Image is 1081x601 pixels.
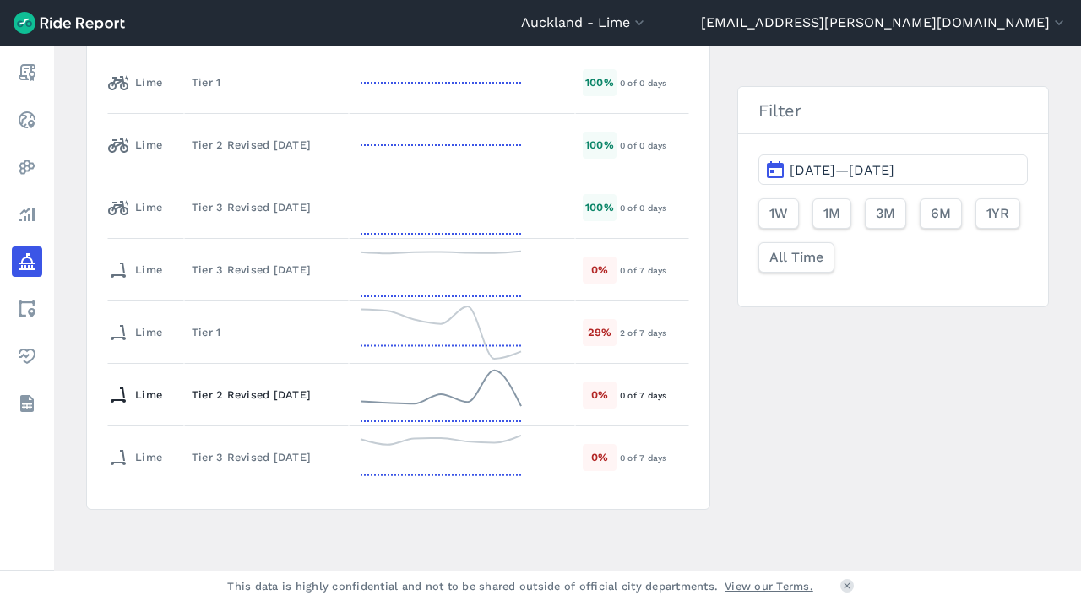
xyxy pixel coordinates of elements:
[758,198,799,229] button: 1W
[583,319,617,345] div: 29 %
[192,324,341,340] div: Tier 1
[108,69,162,96] div: Lime
[790,162,894,178] span: [DATE]—[DATE]
[738,87,1048,134] h3: Filter
[192,387,341,403] div: Tier 2 Revised [DATE]
[583,69,617,95] div: 100 %
[108,319,162,346] div: Lime
[108,257,162,284] div: Lime
[108,194,162,221] div: Lime
[12,388,42,419] a: Datasets
[12,294,42,324] a: Areas
[12,246,42,277] a: Policy
[12,152,42,182] a: Heatmaps
[620,200,688,215] div: 0 of 0 days
[108,132,162,159] div: Lime
[192,449,341,465] div: Tier 3 Revised [DATE]
[583,382,617,408] div: 0 %
[583,194,617,220] div: 100 %
[583,132,617,158] div: 100 %
[620,75,688,90] div: 0 of 0 days
[931,203,951,224] span: 6M
[12,105,42,135] a: Realtime
[986,203,1009,224] span: 1YR
[876,203,895,224] span: 3M
[620,263,688,278] div: 0 of 7 days
[521,13,648,33] button: Auckland - Lime
[12,199,42,230] a: Analyze
[758,154,1028,185] button: [DATE]—[DATE]
[583,444,617,470] div: 0 %
[12,57,42,88] a: Report
[14,12,125,34] img: Ride Report
[769,203,788,224] span: 1W
[620,387,688,403] div: 0 of 7 days
[812,198,851,229] button: 1M
[108,382,162,409] div: Lime
[758,242,834,273] button: All Time
[583,257,617,283] div: 0 %
[192,199,341,215] div: Tier 3 Revised [DATE]
[865,198,906,229] button: 3M
[620,450,688,465] div: 0 of 7 days
[620,325,688,340] div: 2 of 7 days
[725,578,813,594] a: View our Terms.
[192,74,341,90] div: Tier 1
[920,198,962,229] button: 6M
[975,198,1020,229] button: 1YR
[108,444,162,471] div: Lime
[769,247,823,268] span: All Time
[620,138,688,153] div: 0 of 0 days
[701,13,1067,33] button: [EMAIL_ADDRESS][PERSON_NAME][DOMAIN_NAME]
[12,341,42,371] a: Health
[192,137,341,153] div: Tier 2 Revised [DATE]
[192,262,341,278] div: Tier 3 Revised [DATE]
[823,203,840,224] span: 1M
